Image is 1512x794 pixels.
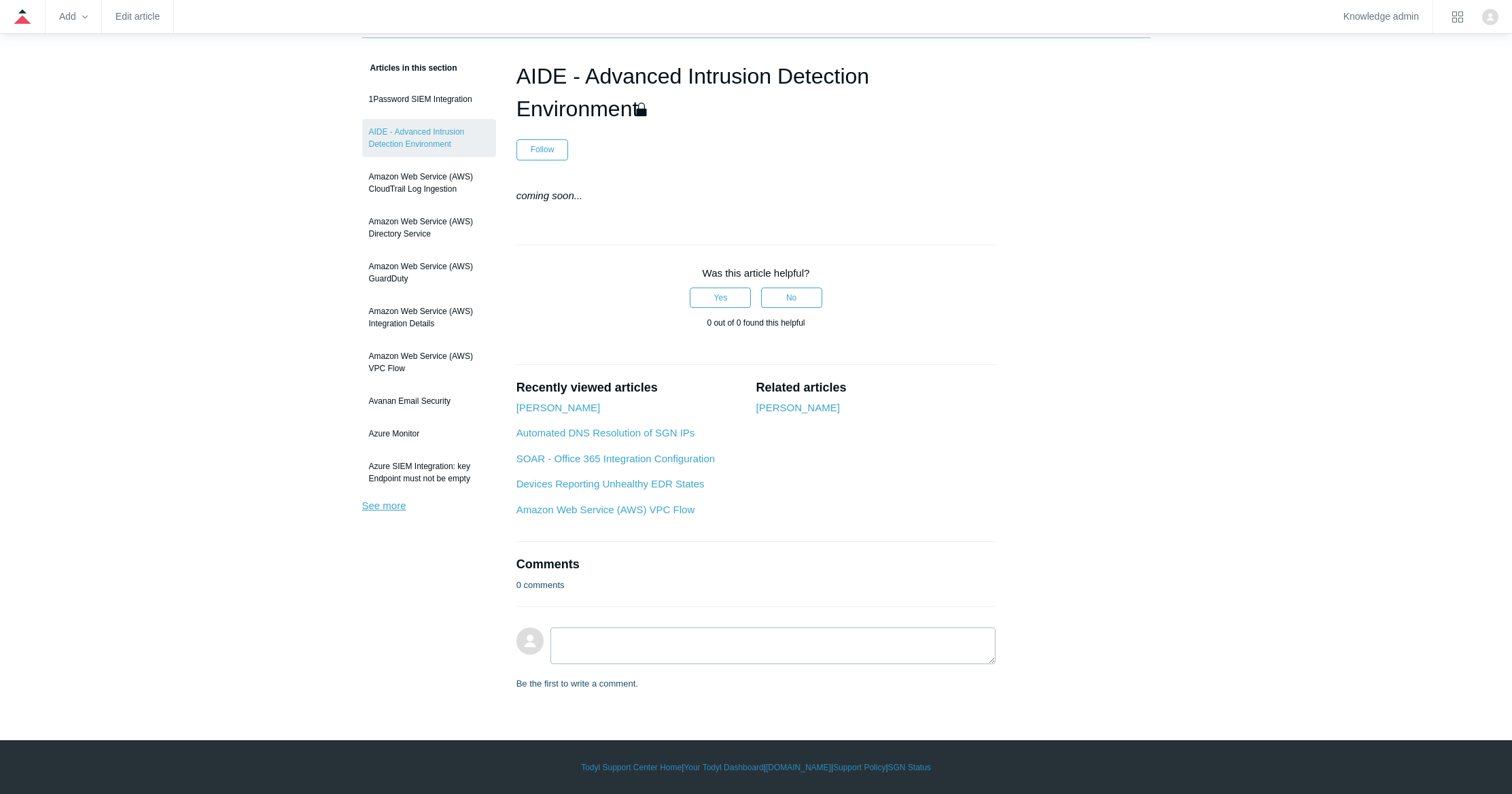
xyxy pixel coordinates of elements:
[516,504,695,515] a: Amazon Web Service (AWS) VPC Flow
[516,555,996,574] h2: Comments
[516,190,583,201] em: coming soon...
[635,103,648,116] svg: Only visible to agents and admins
[516,579,565,592] p: 0 comments
[766,761,831,774] a: [DOMAIN_NAME]
[516,478,705,489] a: Devices Reporting Unhealthy EDR States
[703,267,810,279] span: Was this article helpful?
[362,421,496,447] a: Azure Monitor
[550,627,996,664] textarea: Add your comment
[362,453,496,491] a: Azure SIEM Integration: key Endpoint must not be empty
[59,13,88,20] zd-hc-trigger: Add
[362,254,496,292] a: Amazon Web Service (AWS) GuardDuty
[761,288,822,308] button: This article was not helpful
[684,761,763,774] a: Your Todyl Dashboard
[362,86,496,112] a: 1Password SIEM Integration
[516,379,743,397] h2: Recently viewed articles
[581,761,682,774] a: Todyl Support Center Home
[516,453,715,464] a: SOAR - Office 365 Integration Configuration
[1482,9,1498,25] img: user avatar
[833,761,885,774] a: Support Policy
[362,209,496,247] a: Amazon Web Service (AWS) Directory Service
[362,119,496,157] a: AIDE - Advanced Intrusion Detection Environment
[362,343,496,381] a: Amazon Web Service (AWS) VPC Flow
[690,288,751,308] button: This article was helpful
[362,164,496,202] a: Amazon Web Service (AWS) CloudTrail Log Ingestion
[1482,9,1498,25] zd-hc-trigger: Click your profile icon to open the profile menu
[516,427,695,438] a: Automated DNS Resolution of SGN IPs
[516,60,996,125] h1: AIDE - Advanced Intrusion Detection Environment
[362,500,406,511] a: See more
[516,139,569,160] button: Follow Article
[116,13,160,20] a: Edit article
[1343,13,1419,20] a: Knowledge admin
[362,63,457,73] span: Articles in this section
[362,761,1150,774] div: | | | |
[362,298,496,336] a: Amazon Web Service (AWS) Integration Details
[888,761,931,774] a: SGN Status
[707,318,805,328] span: 0 out of 0 found this helpful
[756,402,839,413] a: [PERSON_NAME]
[516,677,638,691] p: Be the first to write a comment.
[362,388,496,414] a: Avanan Email Security
[756,379,996,397] h2: Related articles
[516,402,600,413] a: [PERSON_NAME]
